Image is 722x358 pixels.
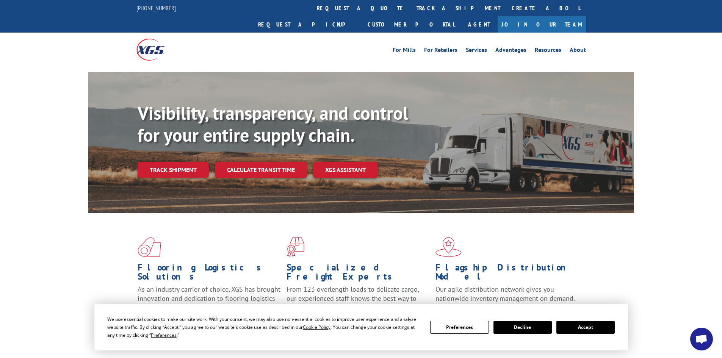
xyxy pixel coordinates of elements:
[435,237,462,257] img: xgs-icon-flagship-distribution-model-red
[138,263,281,285] h1: Flooring Logistics Solutions
[287,237,304,257] img: xgs-icon-focused-on-flooring-red
[435,263,579,285] h1: Flagship Distribution Model
[435,285,575,303] span: Our agile distribution network gives you nationwide inventory management on demand.
[556,321,615,334] button: Accept
[313,162,378,178] a: XGS ASSISTANT
[136,4,176,12] a: [PHONE_NUMBER]
[252,16,362,33] a: Request a pickup
[535,47,561,55] a: Resources
[138,162,209,178] a: Track shipment
[138,285,280,312] span: As an industry carrier of choice, XGS has brought innovation and dedication to flooring logistics...
[151,332,177,338] span: Preferences
[107,315,421,339] div: We use essential cookies to make our site work. With your consent, we may also use non-essential ...
[94,304,628,350] div: Cookie Consent Prompt
[138,237,161,257] img: xgs-icon-total-supply-chain-intelligence-red
[493,321,552,334] button: Decline
[287,263,430,285] h1: Specialized Freight Experts
[138,101,408,147] b: Visibility, transparency, and control for your entire supply chain.
[424,47,457,55] a: For Retailers
[498,16,586,33] a: Join Our Team
[690,328,713,350] a: Open chat
[460,16,498,33] a: Agent
[393,47,416,55] a: For Mills
[466,47,487,55] a: Services
[362,16,460,33] a: Customer Portal
[495,47,526,55] a: Advantages
[287,285,430,319] p: From 123 overlength loads to delicate cargo, our experienced staff knows the best way to move you...
[215,162,307,178] a: Calculate transit time
[303,324,330,330] span: Cookie Policy
[570,47,586,55] a: About
[430,321,489,334] button: Preferences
